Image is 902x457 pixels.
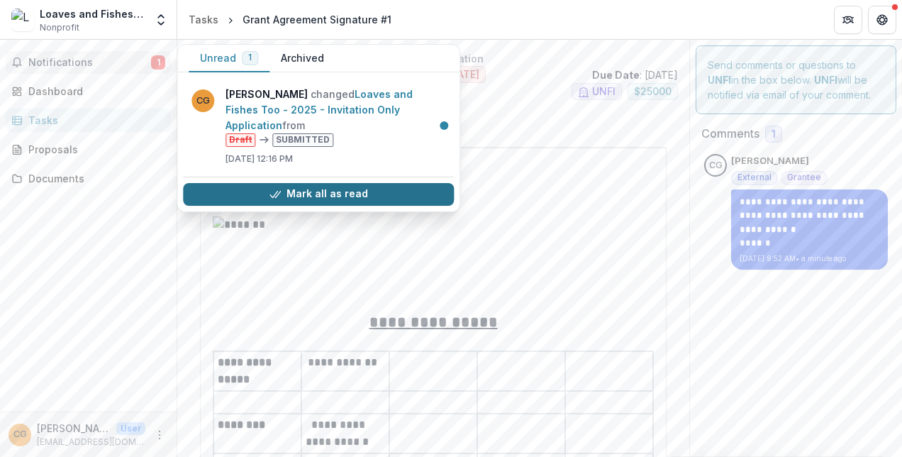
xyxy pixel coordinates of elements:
[28,171,160,186] div: Documents
[868,6,896,34] button: Get Help
[183,9,224,30] a: Tasks
[6,109,171,132] a: Tasks
[151,426,168,444] button: More
[13,430,27,439] div: Carolyn Gross
[248,53,252,62] span: 1
[696,45,896,114] div: Send comments or questions to in the box below. will be notified via email of your comment.
[787,172,821,182] span: Grantee
[592,67,678,82] p: : [DATE]
[834,6,862,34] button: Partners
[814,74,837,86] strong: UNFI
[708,74,731,86] strong: UNFI
[189,12,218,27] div: Tasks
[116,422,145,435] p: User
[6,167,171,190] a: Documents
[28,57,151,69] span: Notifications
[40,21,79,34] span: Nonprofit
[225,88,413,131] a: Loaves and Fishes Too - 2025 - Invitation Only Application
[28,84,160,99] div: Dashboard
[28,113,160,128] div: Tasks
[151,6,171,34] button: Open entity switcher
[6,79,171,103] a: Dashboard
[37,436,145,448] p: [EMAIL_ADDRESS][DOMAIN_NAME]
[225,87,445,147] p: changed from
[189,45,269,72] button: Unread
[592,86,616,98] span: UNFI
[243,12,391,27] div: Grant Agreement Signature #1
[6,51,171,74] button: Notifications1
[737,172,772,182] span: External
[701,127,759,141] h2: Comments
[731,154,809,168] p: [PERSON_NAME]
[592,69,640,81] strong: Due Date
[709,161,723,170] div: Carolyn Gross
[37,421,111,436] p: [PERSON_NAME]
[183,9,397,30] nav: breadcrumb
[11,9,34,31] img: Loaves and Fishes Too
[269,45,335,72] button: Archived
[740,253,879,264] p: [DATE] 9:52 AM • a minute ago
[6,138,171,161] a: Proposals
[183,183,454,206] button: Mark all as read
[634,86,672,98] span: $ 25000
[40,6,145,21] div: Loaves and Fishes Too
[28,142,160,157] div: Proposals
[772,128,776,141] span: 1
[151,55,165,70] span: 1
